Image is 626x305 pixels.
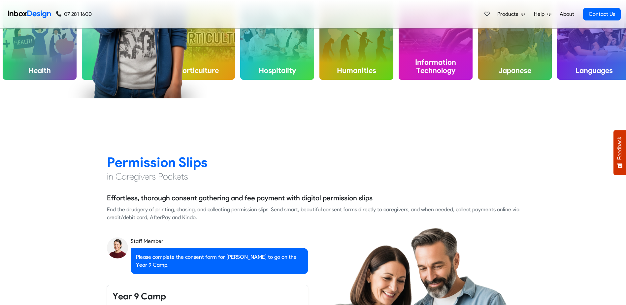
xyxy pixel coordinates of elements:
span: Feedback [617,137,623,160]
div: Staff Member [131,237,308,245]
h4: Year 9 Camp [113,290,303,302]
h4: Hospitality [240,61,314,80]
a: 07 281 1600 [56,10,92,18]
div: End the drudgery of printing, chasing, and collecting permission slips. Send smart, beautiful con... [107,206,519,221]
a: Help [531,8,554,21]
span: Help [534,10,547,18]
div: Please complete the consent form for [PERSON_NAME] to go on the Year 9 Camp. [131,248,308,274]
h4: Information Technology [399,52,473,80]
h5: Effortless, thorough consent gathering and fee payment with digital permission slips [107,193,373,203]
span: Products [497,10,521,18]
h4: in Caregivers Pockets [107,171,519,183]
img: staff_avatar.png [107,237,128,258]
h4: Japanese [478,61,552,80]
h2: Permission Slips [107,154,519,171]
h4: Health [3,61,77,80]
button: Feedback - Show survey [613,130,626,175]
a: About [558,8,576,21]
a: Products [495,8,528,21]
a: Contact Us [583,8,621,20]
h4: Humanities [319,61,393,80]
